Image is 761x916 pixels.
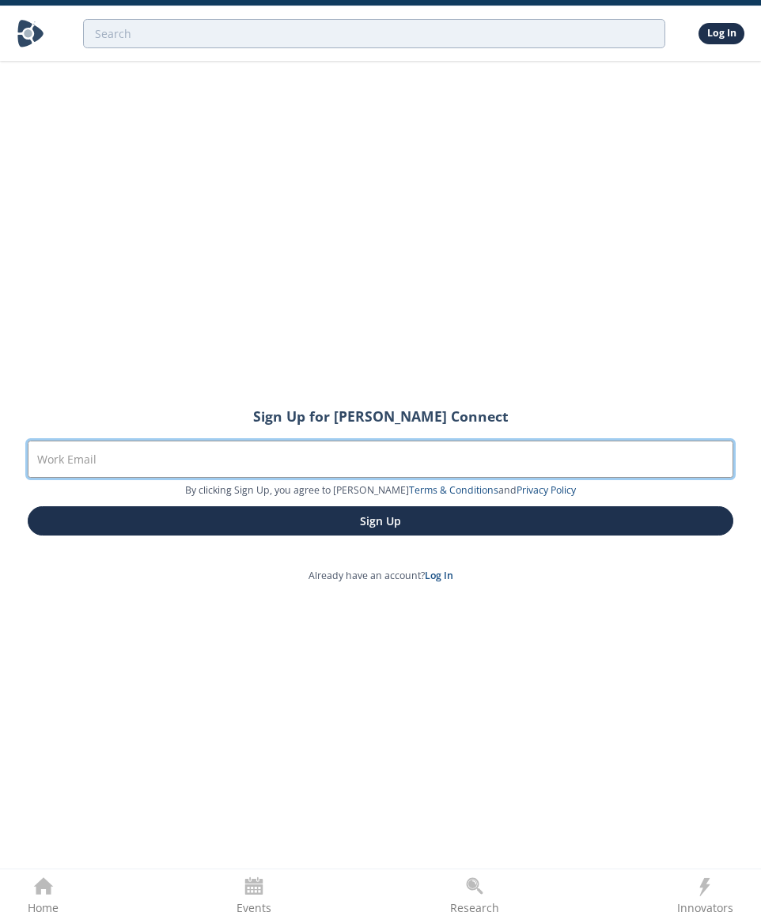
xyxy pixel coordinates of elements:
a: Terms & Conditions [409,483,498,497]
p: By clicking Sign Up, you agree to [PERSON_NAME] and [28,483,733,498]
p: Already have an account? [6,569,755,583]
a: Log In [699,23,744,44]
input: Work Email [28,441,733,479]
input: Advanced Search [83,19,665,48]
a: Privacy Policy [517,483,576,497]
button: Sign Up [28,506,733,536]
a: Log In [425,569,453,582]
img: Home [17,20,44,47]
h2: Sign Up for [PERSON_NAME] Connect [28,410,733,424]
